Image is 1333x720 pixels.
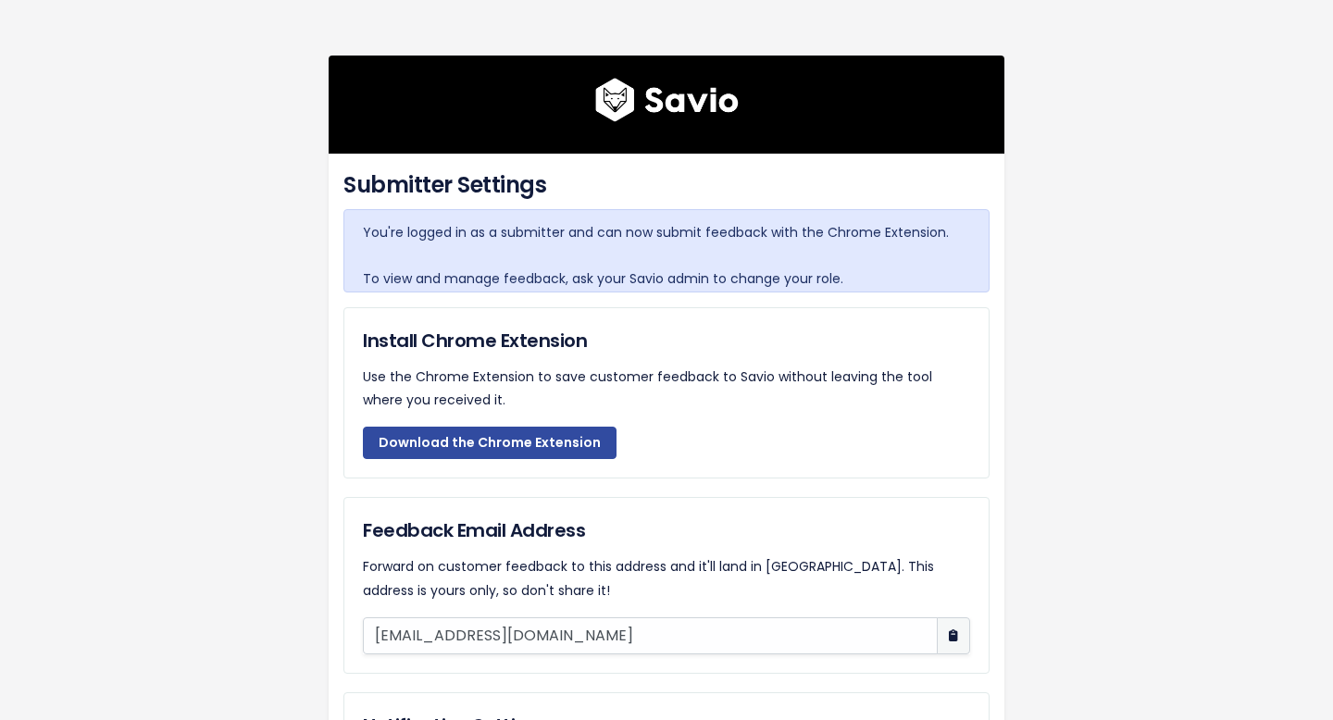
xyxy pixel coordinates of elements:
[363,366,970,412] p: Use the Chrome Extension to save customer feedback to Savio without leaving the tool where you re...
[363,555,970,602] p: Forward on customer feedback to this address and it'll land in [GEOGRAPHIC_DATA]. This address is...
[363,327,970,354] h5: Install Chrome Extension
[363,516,970,544] h5: Feedback Email Address
[343,168,990,202] h4: Submitter Settings
[595,78,739,122] img: logo600x187.a314fd40982d.png
[363,221,970,292] p: You're logged in as a submitter and can now submit feedback with the Chrome Extension. To view an...
[363,427,617,460] a: Download the Chrome Extension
